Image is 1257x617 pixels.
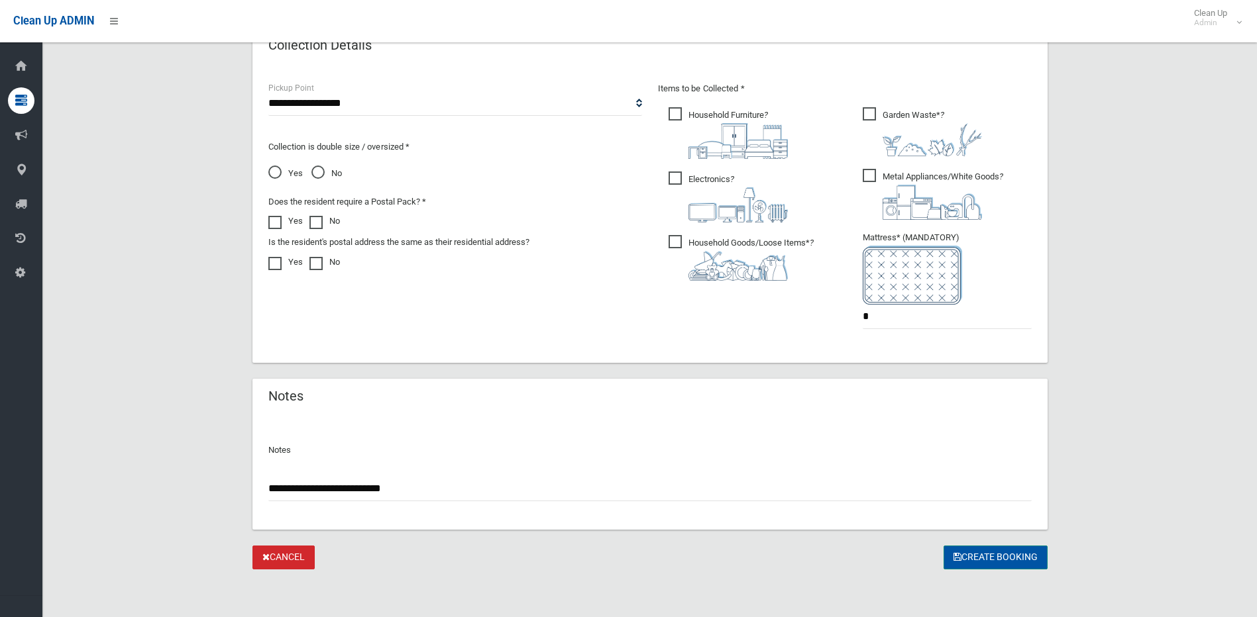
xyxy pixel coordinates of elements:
[688,251,788,281] img: b13cc3517677393f34c0a387616ef184.png
[688,110,788,159] i: ?
[1187,8,1240,28] span: Clean Up
[669,235,814,281] span: Household Goods/Loose Items*
[688,187,788,222] img: 394712a680b73dbc3d2a6a3a7ffe5a07.png
[688,174,788,222] i: ?
[669,107,788,159] span: Household Furniture
[944,546,1048,570] button: Create Booking
[688,238,814,281] i: ?
[863,232,1032,305] span: Mattress* (MANDATORY)
[268,234,529,250] label: Is the resident's postal address the same as their residential address?
[863,107,982,156] span: Garden Waste*
[311,166,342,181] span: No
[268,166,303,181] span: Yes
[13,15,94,27] span: Clean Up ADMIN
[669,171,788,222] span: Electronics
[883,123,982,156] img: 4fd8a5c772b2c999c83690221e5242e0.png
[863,246,962,305] img: e7408bece873d2c1783593a074e5cb2f.png
[658,81,1032,97] p: Items to be Collected *
[309,213,340,229] label: No
[863,169,1003,220] span: Metal Appliances/White Goods
[252,546,315,570] a: Cancel
[883,171,1003,220] i: ?
[688,123,788,159] img: aa9efdbe659d29b613fca23ba79d85cb.png
[1194,18,1227,28] small: Admin
[268,442,1032,458] p: Notes
[252,383,319,409] header: Notes
[268,213,303,229] label: Yes
[268,139,642,155] p: Collection is double size / oversized *
[252,32,388,58] header: Collection Details
[883,110,982,156] i: ?
[883,185,982,220] img: 36c1b0289cb1767239cdd3de9e694f19.png
[268,194,426,210] label: Does the resident require a Postal Pack? *
[268,254,303,270] label: Yes
[309,254,340,270] label: No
